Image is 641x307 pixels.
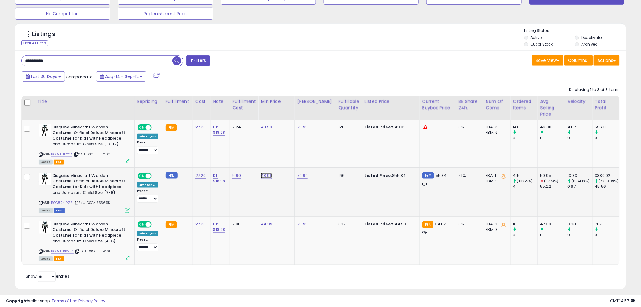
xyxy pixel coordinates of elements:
div: Clear All Filters [21,40,48,46]
label: Out of Stock [531,42,553,47]
div: 4.87 [568,124,592,130]
a: 79.99 [297,221,308,227]
div: ASIN: [39,173,130,212]
span: 55.34 [436,173,447,178]
a: 27.20 [195,173,206,179]
small: FBM [166,172,178,179]
div: Min Price [261,98,292,105]
div: Win BuyBox [137,231,158,236]
div: Repricing [137,98,161,105]
a: 44.99 [261,221,272,227]
button: Last 30 Days [22,71,65,82]
a: B0C824LYZZ [51,200,73,205]
span: Show: entries [26,273,69,279]
span: FBA [54,256,64,261]
span: 34.87 [435,221,446,227]
span: | SKU: DSG-155569G [73,152,110,157]
div: 415 [513,173,538,178]
span: All listings currently available for purchase on Amazon [39,256,53,261]
b: Listed Price: [365,124,392,130]
span: FBA [54,160,64,165]
small: (7209.09%) [599,179,619,184]
b: Disguise Minecraft Warden Costume, Official Deluxe Minecraft Costume for Kids with Headpiece and ... [52,124,126,148]
div: Preset: [137,238,158,251]
div: FBA: 2 [486,124,506,130]
div: 128 [339,124,357,130]
div: $44.99 [365,221,415,227]
span: Compared to: [66,74,94,80]
span: All listings currently available for purchase on Amazon [39,208,53,213]
span: | SKU: DSG-155569L [75,249,111,254]
small: (1964.18%) [572,179,590,184]
span: Columns [568,57,587,63]
div: Velocity [568,98,590,105]
div: Avg Selling Price [540,98,563,117]
small: FBA [422,221,433,228]
button: No Competitors [15,8,110,20]
div: Fulfillable Quantity [339,98,360,111]
span: | SKU: DSG-155569K [74,200,110,205]
div: 556.11 [595,124,619,130]
div: 7.24 [232,124,254,130]
div: 0 [568,232,592,238]
div: Preset: [137,189,158,203]
label: Archived [581,42,598,47]
span: OFF [151,125,161,130]
span: Last 30 Days [31,73,57,79]
div: 166 [339,173,357,178]
div: FBM: 9 [486,178,506,184]
span: ON [138,125,146,130]
a: 27.20 [195,221,206,227]
a: 48.99 [261,124,272,130]
div: 46.08 [540,124,565,130]
span: All listings currently available for purchase on Amazon [39,160,53,165]
button: Actions [594,55,620,66]
div: 47.39 [540,221,565,227]
a: DI: $18.98 [213,124,225,136]
div: Cost [195,98,208,105]
div: 41% [459,173,479,178]
div: 71.76 [595,221,619,227]
b: Listed Price: [365,173,392,178]
div: 0 [513,135,538,141]
small: (10275%) [517,179,533,184]
a: DI: $18.98 [213,173,225,184]
div: Note [213,98,228,105]
div: 7.08 [232,221,254,227]
div: Ordered Items [513,98,535,111]
button: Save View [532,55,563,66]
a: B0C7LNK6YK [51,152,72,157]
strong: Copyright [6,298,28,304]
a: 5.90 [232,173,241,179]
div: Preset: [137,140,158,154]
div: 55.22 [540,184,565,189]
div: Listed Price [365,98,417,105]
div: 50.95 [540,173,565,178]
small: FBA [166,124,177,131]
div: Num of Comp. [486,98,508,111]
div: $55.34 [365,173,415,178]
div: 0 [513,232,538,238]
img: 41E3PaWcOzL._SL40_.jpg [39,124,51,137]
div: ASIN: [39,124,130,164]
div: [PERSON_NAME] [297,98,333,105]
a: 27.20 [195,124,206,130]
small: FBA [166,221,177,228]
a: 48.99 [261,173,272,179]
a: Terms of Use [52,298,78,304]
button: Filters [186,55,210,66]
span: OFF [151,222,161,227]
div: Win BuyBox [137,134,158,139]
span: OFF [151,173,161,178]
div: 10 [513,221,538,227]
div: ASIN: [39,221,130,261]
span: 2025-10-13 14:57 GMT [610,298,635,304]
div: 0.67 [568,184,592,189]
div: Total Profit [595,98,617,111]
a: Privacy Policy [78,298,105,304]
div: 0% [459,221,479,227]
div: 0 [540,232,565,238]
button: Aug-14 - Sep-12 [96,71,146,82]
button: Replenishment Recs. [118,8,213,20]
b: Disguise Minecraft Warden Costume, Official Deluxe Minecraft Costume for Kids with Headpiece and ... [52,221,126,245]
